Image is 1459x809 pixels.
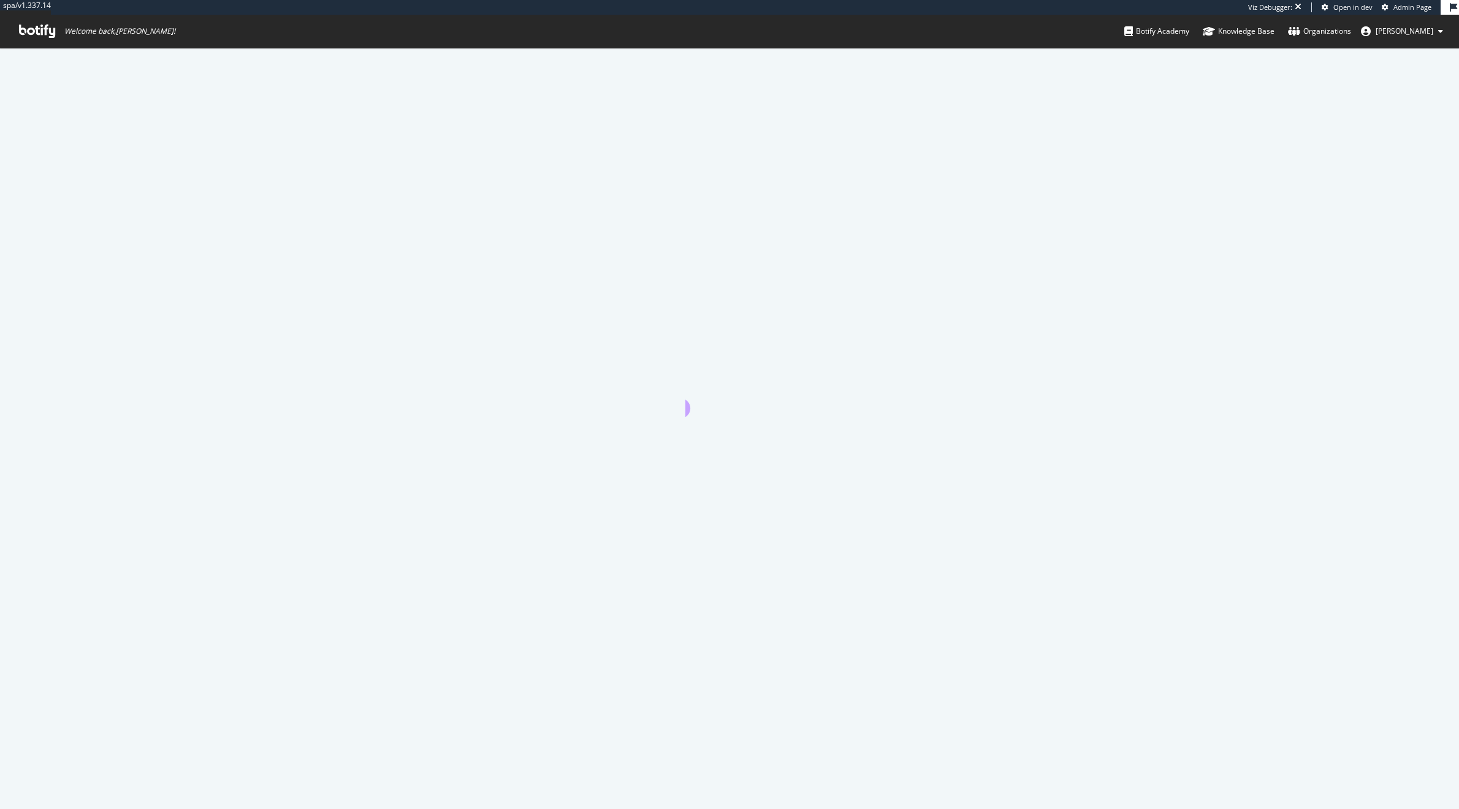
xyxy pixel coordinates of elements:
div: Knowledge Base [1203,25,1274,37]
a: Botify Academy [1124,15,1189,48]
span: Admin Page [1393,2,1431,12]
span: dalton [1376,26,1433,36]
button: [PERSON_NAME] [1351,21,1453,41]
div: Organizations [1288,25,1351,37]
div: Viz Debugger: [1248,2,1292,12]
a: Admin Page [1382,2,1431,12]
a: Open in dev [1322,2,1373,12]
a: Knowledge Base [1203,15,1274,48]
a: Organizations [1288,15,1351,48]
div: Botify Academy [1124,25,1189,37]
span: Welcome back, [PERSON_NAME] ! [64,26,175,36]
span: Open in dev [1333,2,1373,12]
